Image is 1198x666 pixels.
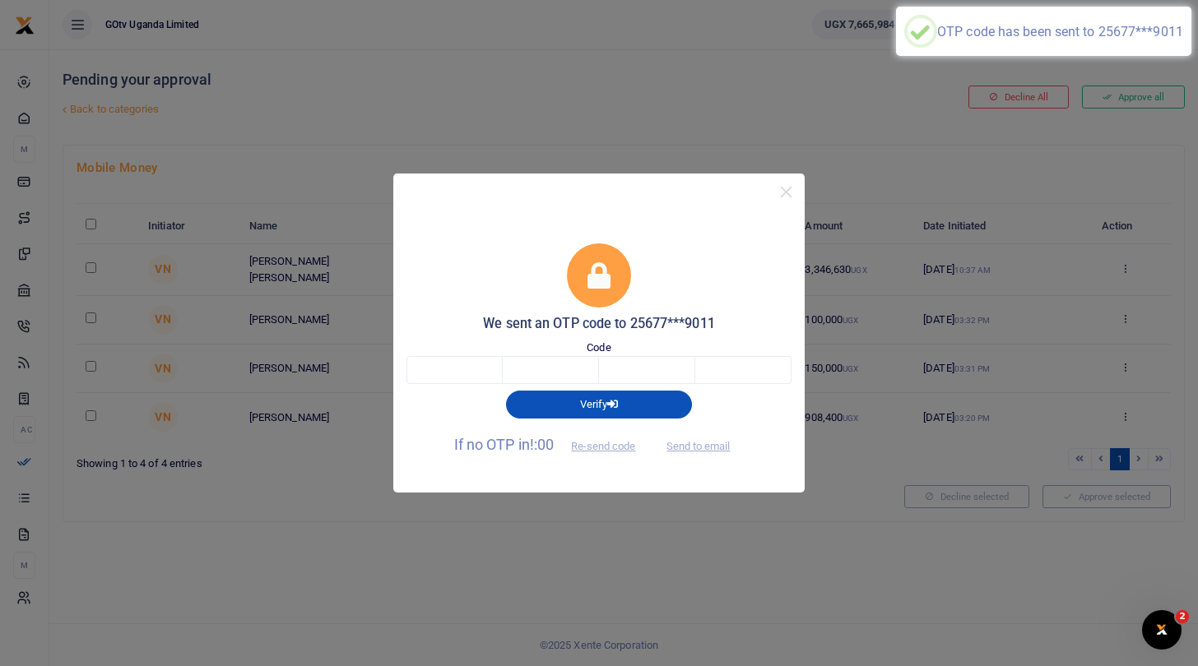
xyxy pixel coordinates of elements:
[774,180,798,204] button: Close
[1142,610,1182,650] iframe: Intercom live chat
[506,391,692,419] button: Verify
[454,436,650,453] span: If no OTP in
[1176,610,1189,623] span: 2
[587,340,611,356] label: Code
[530,436,554,453] span: !:00
[937,24,1183,39] div: OTP code has been sent to 25677***9011
[406,316,792,332] h5: We sent an OTP code to 25677***9011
